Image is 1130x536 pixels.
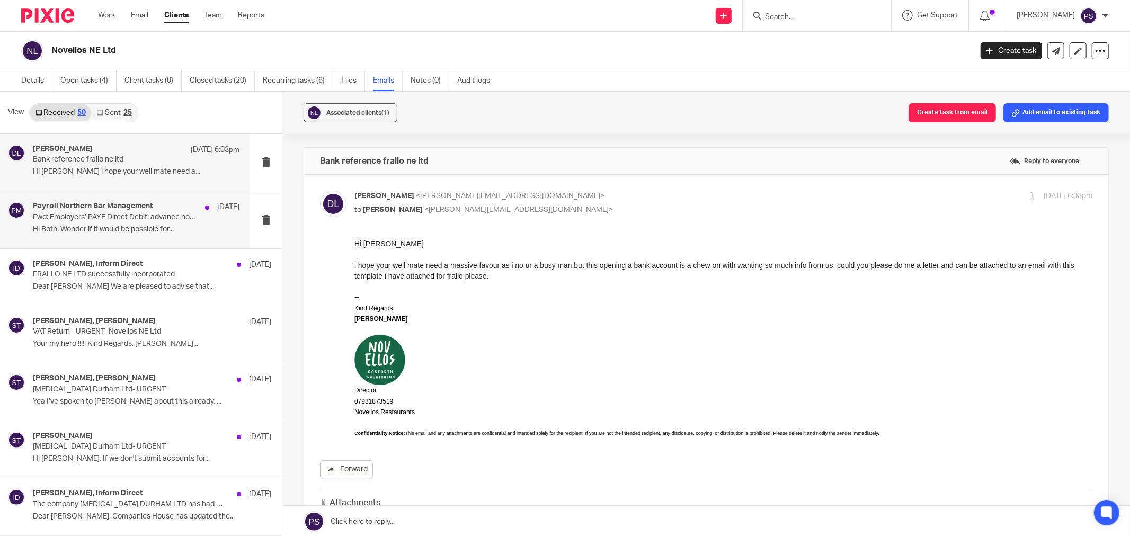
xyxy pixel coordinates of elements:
p: Hi Both, Wonder if it would be possible for... [33,225,239,234]
a: Recurring tasks (6) [263,70,333,91]
a: Closed tasks (20) [190,70,255,91]
label: Reply to everyone [1007,153,1082,169]
p: [PERSON_NAME] [1017,10,1075,21]
a: Open tasks (4) [60,70,117,91]
p: The company [MEDICAL_DATA] DURHAM LTD has had a status update at Companies House [33,500,224,509]
span: <[PERSON_NAME][EMAIL_ADDRESS][DOMAIN_NAME]> [416,192,604,200]
a: Details [21,70,52,91]
input: Search [764,13,859,22]
h4: [PERSON_NAME], Inform Direct [33,489,143,498]
a: Create task [981,42,1042,59]
p: [DATE] [249,489,271,499]
a: Client tasks (0) [124,70,182,91]
img: svg%3E [320,191,346,217]
span: Get Support [917,12,958,19]
p: [DATE] 6:03pm [1044,191,1092,202]
img: svg%3E [8,432,25,449]
a: Forward [320,460,373,479]
img: svg%3E [21,40,43,62]
a: Emails [373,70,403,91]
span: [PERSON_NAME] [354,192,414,200]
h4: [PERSON_NAME], [PERSON_NAME] [33,374,156,383]
span: [PERSON_NAME] [363,206,423,213]
h3: Attachments [320,497,380,509]
p: [DATE] [217,202,239,212]
img: svg%3E [8,145,25,162]
p: [DATE] 6:03pm [191,145,239,155]
h4: [PERSON_NAME] [33,145,93,154]
button: Add email to existing task [1003,103,1109,122]
p: Hi [PERSON_NAME] i hope your well mate need a... [33,167,239,176]
h4: Payroll Northern Bar Management [33,202,153,211]
img: svg%3E [1080,7,1097,24]
p: VAT Return - URGENT- Novellos NE Ltd [33,327,224,336]
h4: [PERSON_NAME] [33,432,93,441]
img: svg%3E [8,374,25,391]
img: svg%3E [8,489,25,506]
p: Yea I’ve spoken to [PERSON_NAME] about this already. ... [33,397,271,406]
p: [DATE] [249,260,271,270]
img: svg%3E [8,317,25,334]
div: 50 [77,109,86,117]
p: [DATE] [249,317,271,327]
p: [DATE] [249,432,271,442]
a: Notes (0) [411,70,449,91]
p: Dear [PERSON_NAME], Companies House has updated the... [33,512,271,521]
span: (1) [381,110,389,116]
p: Dear [PERSON_NAME] We are pleased to advise that... [33,282,271,291]
p: Fwd: Employers’ PAYE Direct Debit: advance notice of payment [33,213,198,222]
p: [MEDICAL_DATA] Durham Ltd- URGENT [33,442,224,451]
p: [MEDICAL_DATA] Durham Ltd- URGENT [33,385,224,394]
p: FRALLO NE LTD successfully incorporated [33,270,224,279]
p: Your my hero !!!!! Kind Regards, [PERSON_NAME]... [33,340,271,349]
a: Audit logs [457,70,498,91]
span: Associated clients [326,110,389,116]
p: Hi [PERSON_NAME], If we don't submit accounts for... [33,454,271,463]
a: Team [204,10,222,21]
img: svg%3E [8,202,25,219]
div: 25 [123,109,132,117]
a: Files [341,70,365,91]
a: Email [131,10,148,21]
a: Sent25 [91,104,137,121]
button: Associated clients(1) [304,103,397,122]
a: Clients [164,10,189,21]
span: View [8,107,24,118]
a: Work [98,10,115,21]
span: to [354,206,361,213]
a: Received50 [30,104,91,121]
span: <[PERSON_NAME][EMAIL_ADDRESS][DOMAIN_NAME]> [424,206,613,213]
img: svg%3E [306,105,322,121]
button: Create task from email [909,103,996,122]
a: Reports [238,10,264,21]
h4: Bank reference frallo ne ltd [320,156,429,166]
img: svg%3E [8,260,25,276]
h2: Novellos NE Ltd [51,45,782,56]
img: Pixie [21,8,74,23]
h4: [PERSON_NAME], [PERSON_NAME] [33,317,156,326]
p: [DATE] [249,374,271,385]
h4: [PERSON_NAME], Inform Direct [33,260,143,269]
p: Bank reference frallo ne ltd [33,155,198,164]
